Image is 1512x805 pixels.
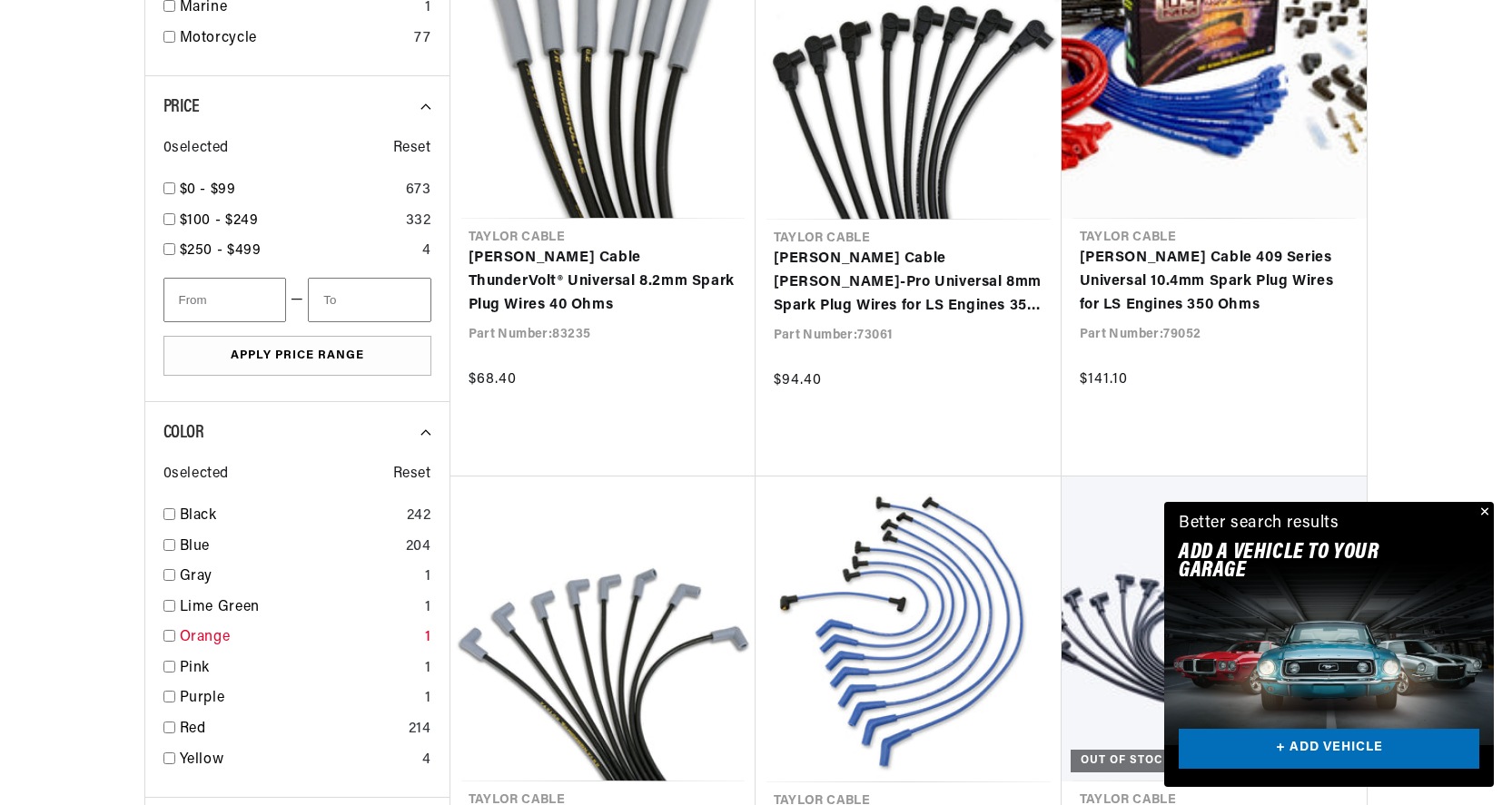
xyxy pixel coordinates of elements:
a: + ADD VEHICLE [1179,729,1479,770]
div: 242 [407,505,431,528]
span: — [291,289,304,312]
span: Reset [393,137,431,161]
a: Yellow [180,749,415,772]
a: [PERSON_NAME] Cable ThunderVolt® Universal 8.2mm Spark Plug Wires 40 Ohms [469,247,737,317]
span: $100 - $249 [180,213,259,228]
div: 77 [414,27,430,51]
a: [PERSON_NAME] Cable [PERSON_NAME]-Pro Universal 8mm Spark Plug Wires for LS Engines 350 Ohms [774,248,1043,318]
button: Apply Price Range [163,336,431,377]
a: Black [180,505,400,528]
div: 1 [425,626,431,650]
span: Reset [393,463,431,486]
span: 0 selected [163,463,229,486]
a: Gray [180,565,418,589]
div: 1 [425,657,431,681]
div: 1 [425,565,431,589]
input: To [308,278,430,322]
span: Color [163,424,204,442]
span: $250 - $499 [180,243,262,258]
span: $0 - $99 [180,182,236,197]
div: 1 [425,687,431,711]
a: Red [180,718,401,741]
input: From [163,278,286,322]
h2: Add A VEHICLE to your garage [1179,544,1434,581]
a: Pink [180,657,418,681]
div: 204 [406,535,431,559]
div: 214 [409,718,431,741]
div: 4 [422,240,431,263]
a: [PERSON_NAME] Cable 409 Series Universal 10.4mm Spark Plug Wires for LS Engines 350 Ohms [1080,247,1349,317]
div: Better search results [1179,511,1339,537]
div: 1 [425,596,431,620]
div: 4 [422,749,431,772]
a: Lime Green [180,596,418,620]
div: 673 [406,179,431,202]
a: Orange [180,626,418,650]
a: Purple [180,687,418,711]
div: 332 [406,210,431,233]
a: Blue [180,535,399,559]
button: Close [1472,502,1494,524]
span: Price [163,98,200,116]
a: Motorcycle [180,27,408,51]
span: 0 selected [163,137,229,161]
